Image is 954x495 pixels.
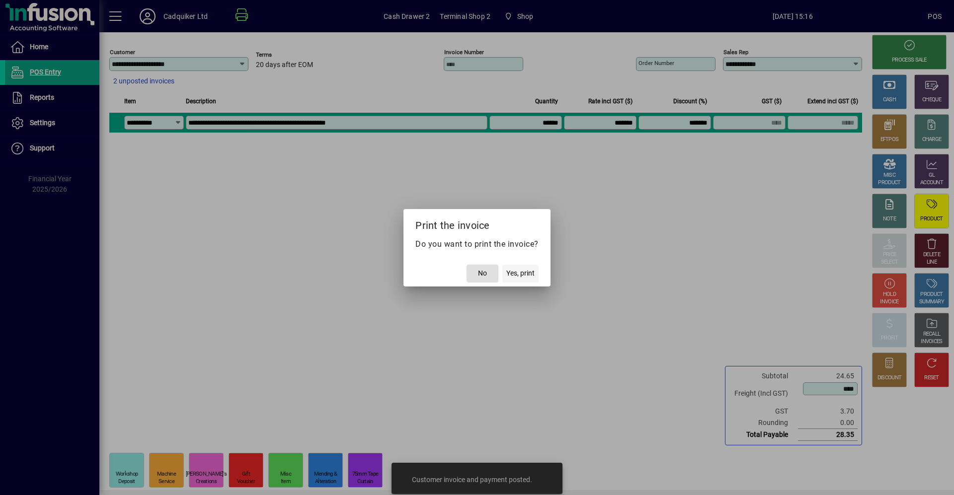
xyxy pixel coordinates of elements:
span: No [478,268,487,279]
p: Do you want to print the invoice? [415,238,539,250]
h2: Print the invoice [403,209,551,238]
span: Yes, print [506,268,535,279]
button: Yes, print [502,265,539,283]
button: No [467,265,498,283]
